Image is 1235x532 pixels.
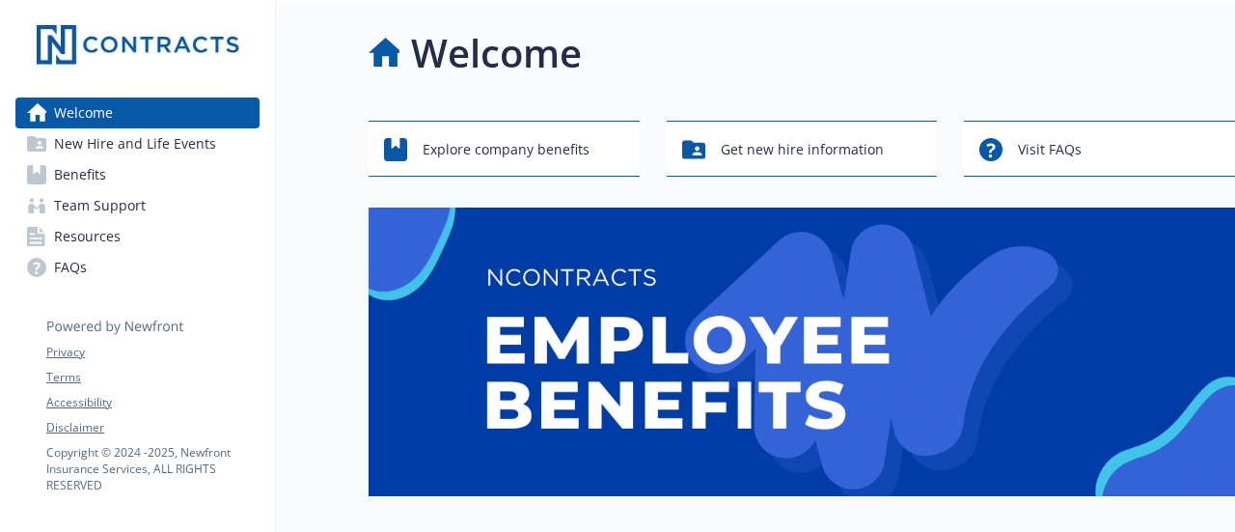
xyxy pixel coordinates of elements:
[964,121,1235,177] button: Visit FAQs
[54,190,146,221] span: Team Support
[721,131,884,168] span: Get new hire information
[15,252,260,283] a: FAQs
[46,419,259,436] a: Disclaimer
[54,98,113,128] span: Welcome
[1018,131,1082,168] span: Visit FAQs
[667,121,938,177] button: Get new hire information
[15,221,260,252] a: Resources
[369,121,640,177] button: Explore company benefits
[15,190,260,221] a: Team Support
[46,344,259,361] a: Privacy
[423,131,590,168] span: Explore company benefits
[54,252,87,283] span: FAQs
[15,159,260,190] a: Benefits
[54,128,216,159] span: New Hire and Life Events
[54,221,121,252] span: Resources
[54,159,106,190] span: Benefits
[411,24,582,82] h1: Welcome
[46,394,259,411] a: Accessibility
[369,208,1235,496] img: overview page banner
[15,128,260,159] a: New Hire and Life Events
[46,369,259,386] a: Terms
[15,98,260,128] a: Welcome
[46,444,259,493] p: Copyright © 2024 - 2025 , Newfront Insurance Services, ALL RIGHTS RESERVED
